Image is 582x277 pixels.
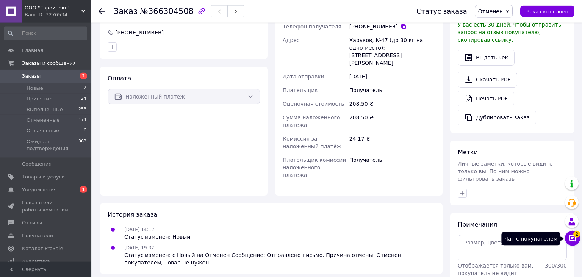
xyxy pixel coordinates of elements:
[108,75,131,82] span: Оплата
[27,138,78,152] span: Ожидает подтверждения
[84,85,86,92] span: 2
[478,8,503,14] span: Отменен
[27,106,63,113] span: Выполненные
[22,258,50,265] span: Аналитика
[25,5,81,11] span: ООО "Евроинокс"
[458,161,553,182] span: Личные заметки, которые видите только вы. По ним можно фильтровать заказы
[501,232,560,246] div: Чат с покупателем
[140,7,194,16] span: №366304508
[27,127,59,134] span: Оплаченные
[27,95,53,102] span: Принятые
[283,37,299,43] span: Адрес
[80,186,87,193] span: 1
[22,245,63,252] span: Каталог ProSale
[573,230,580,237] span: 2
[348,97,436,111] div: 208.50 ₴
[283,23,341,30] span: Телефон получателя
[348,111,436,132] div: 208.50 ₴
[526,9,568,14] span: Заказ выполнен
[22,174,65,180] span: Товары и услуги
[458,50,515,66] button: Выдать чек
[348,33,436,70] div: Харьков, №47 (до 30 кг на одно место): [STREET_ADDRESS][PERSON_NAME]
[458,221,497,228] span: Примечания
[458,149,478,156] span: Метки
[545,263,567,269] span: 300 / 300
[80,73,87,79] span: 2
[124,233,190,241] div: Статус изменен: Новый
[520,6,574,17] button: Заказ выполнен
[458,22,561,43] span: У вас есть 30 дней, чтобы отправить запрос на отзыв покупателю, скопировав ссылку.
[108,211,157,218] span: История заказа
[348,132,436,153] div: 24.17 ₴
[349,23,435,30] div: [PHONE_NUMBER]
[84,127,86,134] span: 6
[283,101,344,107] span: Оценочная стоимость
[22,60,76,67] span: Заказы и сообщения
[458,110,536,125] button: Дублировать заказ
[22,47,43,54] span: Главная
[348,70,436,83] div: [DATE]
[416,8,467,15] div: Статус заказа
[78,106,86,113] span: 253
[124,227,154,232] span: [DATE] 14:12
[458,72,517,88] a: Скачать PDF
[283,74,324,80] span: Дата отправки
[348,83,436,97] div: Получатель
[114,29,164,36] div: [PHONE_NUMBER]
[22,161,52,167] span: Сообщения
[81,95,86,102] span: 24
[25,11,91,18] div: Ваш ID: 3276534
[22,73,41,80] span: Заказы
[283,136,341,149] span: Комиссия за наложенный платёж
[348,153,436,182] div: Получатель
[22,186,56,193] span: Уведомления
[124,245,154,250] span: [DATE] 19:32
[458,91,514,106] a: Печать PDF
[78,138,86,152] span: 363
[22,199,70,213] span: Показатели работы компании
[22,219,42,226] span: Отзывы
[27,117,59,124] span: Отмененные
[565,231,580,246] button: Чат с покупателем2
[4,27,87,40] input: Поиск
[283,114,340,128] span: Сумма наложенного платежа
[283,157,346,178] span: Плательщик комиссии наложенного платежа
[114,7,138,16] span: Заказ
[78,117,86,124] span: 174
[283,87,318,93] span: Плательщик
[27,85,43,92] span: Новые
[22,232,53,239] span: Покупатели
[99,8,105,15] div: Вернуться назад
[124,251,435,266] div: Статус изменен: с Новый на Отменен Сообщение: Отправлено письмо. Причина отмены: Отменен покупате...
